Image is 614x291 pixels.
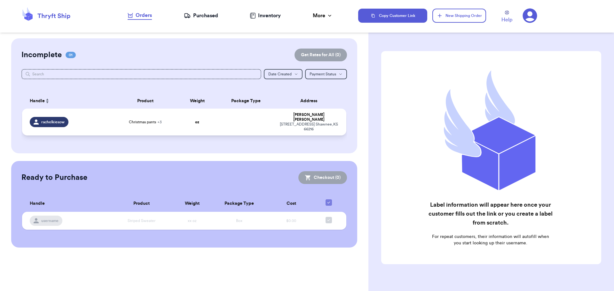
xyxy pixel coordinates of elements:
button: New Shipping Order [432,9,486,23]
span: Payment Status [310,72,336,76]
th: Address [275,93,346,109]
span: + 3 [157,120,162,124]
div: Orders [128,11,152,19]
th: Cost [268,195,315,212]
span: Date Created [268,72,292,76]
div: [PERSON_NAME] [PERSON_NAME] [279,112,339,122]
h2: Ready to Purchase [21,172,87,183]
th: Product [113,93,178,109]
button: Copy Customer Link [358,9,427,23]
div: [STREET_ADDRESS] Shawnee , KS 66216 [279,122,339,132]
button: Sort ascending [45,97,50,105]
div: More [313,12,333,19]
span: Striped Sweater [128,219,155,223]
span: Handle [30,200,45,207]
a: Purchased [184,12,218,19]
th: Package Type [211,195,268,212]
input: Search [21,69,262,79]
span: xx oz [188,219,197,223]
a: Help [501,11,512,24]
th: Weight [178,93,217,109]
th: Package Type [216,93,275,109]
span: rachelkiesow [41,119,65,125]
button: Date Created [264,69,303,79]
strong: oz [195,120,199,124]
span: Help [501,16,512,24]
span: Handle [30,98,45,104]
span: $0.00 [286,219,296,223]
button: Checkout (0) [298,171,347,184]
a: Inventory [250,12,281,19]
button: Get Rates for All (0) [295,49,347,61]
p: For repeat customers, their information will autofill when you start looking up their username. [428,234,553,246]
a: Orders [128,11,152,20]
th: Weight [173,195,211,212]
button: Payment Status [305,69,347,79]
span: username [41,218,59,223]
h2: Label information will appear here once your customer fills out the link or you create a label fr... [428,200,553,227]
span: Christmas pants [129,119,162,125]
span: 01 [66,52,76,58]
th: Product [110,195,173,212]
h2: Incomplete [21,50,62,60]
span: Box [236,219,242,223]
